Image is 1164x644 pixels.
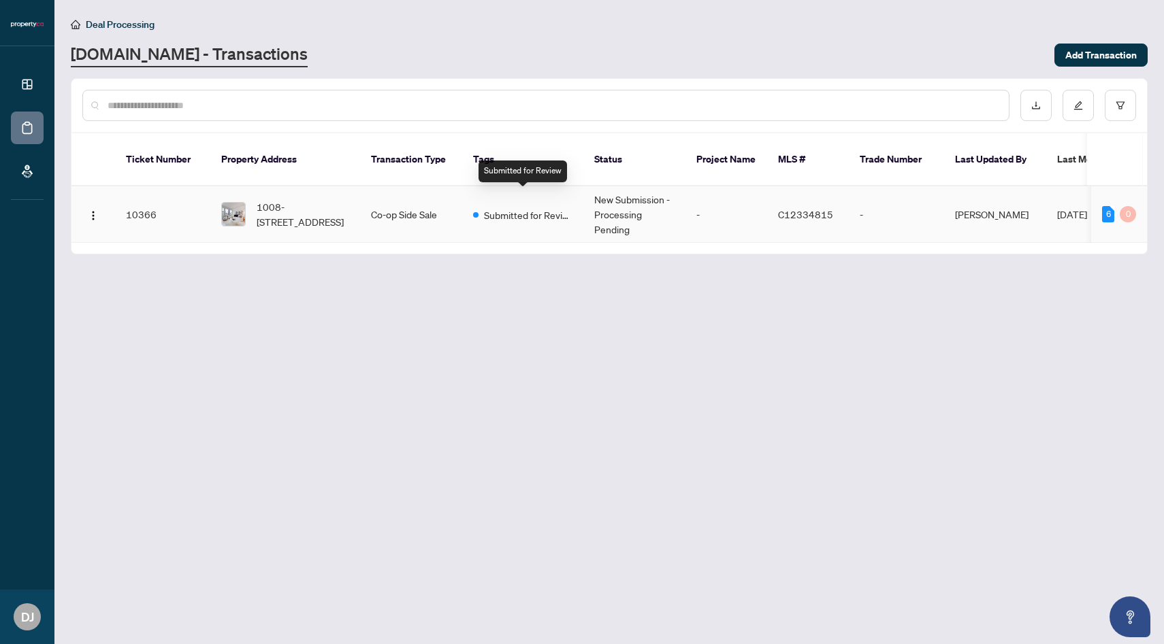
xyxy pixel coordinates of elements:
[1073,101,1083,110] span: edit
[1054,44,1148,67] button: Add Transaction
[1020,90,1052,121] button: download
[360,133,462,186] th: Transaction Type
[210,133,360,186] th: Property Address
[71,43,308,67] a: [DOMAIN_NAME] - Transactions
[1116,101,1125,110] span: filter
[767,133,849,186] th: MLS #
[583,133,685,186] th: Status
[360,186,462,243] td: Co-op Side Sale
[11,20,44,29] img: logo
[479,160,567,182] div: Submitted for Review
[1057,152,1140,167] span: Last Modified Date
[484,207,572,222] span: Submitted for Review
[1102,206,1114,222] div: 6
[1120,206,1136,222] div: 0
[944,186,1046,243] td: [PERSON_NAME]
[583,186,685,243] td: New Submission - Processing Pending
[71,20,80,29] span: home
[685,186,767,243] td: -
[257,199,349,229] span: 1008-[STREET_ADDRESS]
[462,133,583,186] th: Tags
[944,133,1046,186] th: Last Updated By
[21,607,34,626] span: DJ
[1105,90,1136,121] button: filter
[1110,596,1150,637] button: Open asap
[88,210,99,221] img: Logo
[1031,101,1041,110] span: download
[778,208,833,220] span: C12334815
[222,203,245,226] img: thumbnail-img
[115,133,210,186] th: Ticket Number
[1063,90,1094,121] button: edit
[1057,208,1087,220] span: [DATE]
[82,203,104,225] button: Logo
[849,133,944,186] th: Trade Number
[115,186,210,243] td: 10366
[86,18,155,31] span: Deal Processing
[685,133,767,186] th: Project Name
[1065,44,1137,66] span: Add Transaction
[849,186,944,243] td: -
